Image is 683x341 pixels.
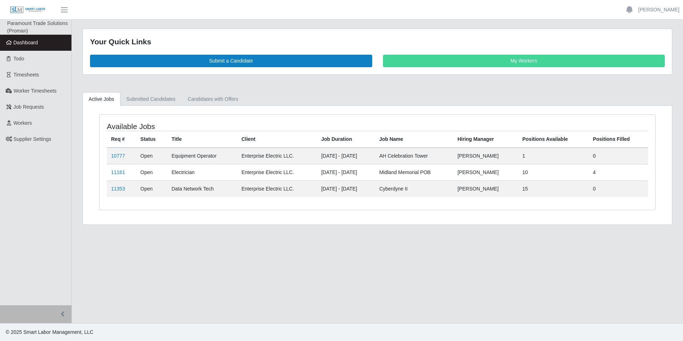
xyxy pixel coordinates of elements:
[136,131,167,148] th: Status
[518,164,588,181] td: 10
[14,88,56,94] span: Worker Timesheets
[14,72,39,78] span: Timesheets
[167,131,237,148] th: Title
[136,148,167,164] td: Open
[136,164,167,181] td: Open
[14,104,44,110] span: Job Requests
[7,20,68,34] span: Paramount Trade Solutions (Proman)
[14,40,38,45] span: Dashboard
[120,92,182,106] a: Submitted Candidates
[453,181,518,197] td: [PERSON_NAME]
[111,186,125,192] a: 11353
[638,6,679,14] a: [PERSON_NAME]
[14,56,24,61] span: Todo
[136,181,167,197] td: Open
[111,169,125,175] a: 11161
[375,164,453,181] td: Midland Memorial POB
[375,148,453,164] td: AH Celebration Tower
[589,148,648,164] td: 0
[107,131,136,148] th: Req #
[518,148,588,164] td: 1
[375,131,453,148] th: Job Name
[167,164,237,181] td: Electrician
[317,131,375,148] th: Job Duration
[237,148,317,164] td: Enterprise Electric LLC.
[589,164,648,181] td: 4
[181,92,244,106] a: Candidates with Offers
[10,6,46,14] img: SLM Logo
[518,181,588,197] td: 15
[90,55,372,67] a: Submit a Candidate
[453,148,518,164] td: [PERSON_NAME]
[317,181,375,197] td: [DATE] - [DATE]
[90,36,665,48] div: Your Quick Links
[453,131,518,148] th: Hiring Manager
[317,148,375,164] td: [DATE] - [DATE]
[167,148,237,164] td: Equipment Operator
[111,153,125,159] a: 10777
[237,164,317,181] td: Enterprise Electric LLC.
[83,92,120,106] a: Active Jobs
[383,55,665,67] a: My Workers
[107,122,326,131] h4: Available Jobs
[6,329,93,335] span: © 2025 Smart Labor Management, LLC
[589,131,648,148] th: Positions Filled
[518,131,588,148] th: Positions Available
[453,164,518,181] td: [PERSON_NAME]
[237,131,317,148] th: Client
[167,181,237,197] td: Data Network Tech
[14,120,32,126] span: Workers
[589,181,648,197] td: 0
[237,181,317,197] td: Enterprise Electric LLC.
[375,181,453,197] td: Cyberdyne II
[317,164,375,181] td: [DATE] - [DATE]
[14,136,51,142] span: Supplier Settings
